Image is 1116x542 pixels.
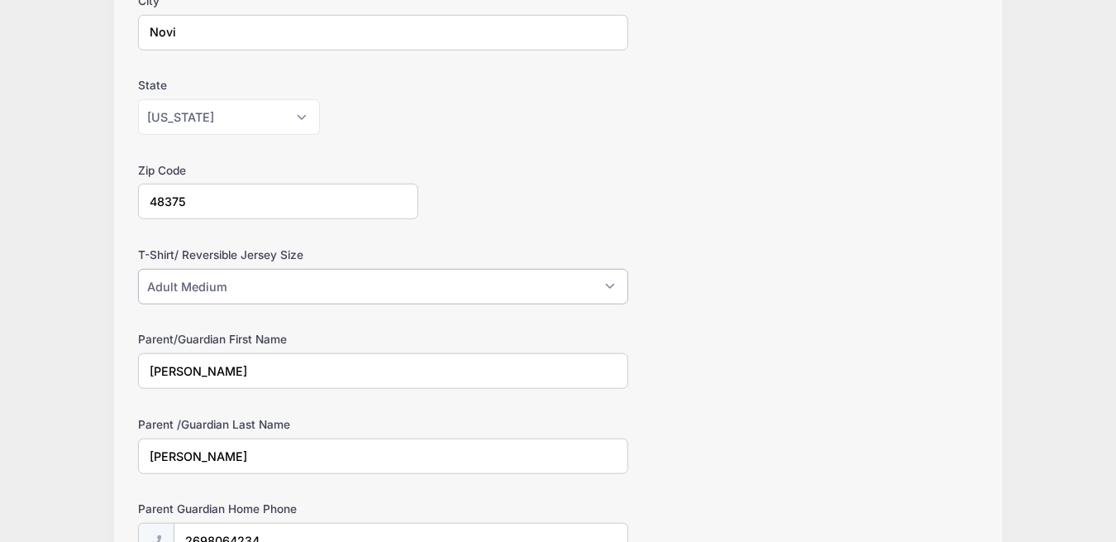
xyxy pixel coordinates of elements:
label: Parent Guardian Home Phone [138,501,418,517]
label: State [138,77,418,94]
label: Parent/Guardian First Name [138,331,418,348]
label: T-Shirt/ Reversible Jersey Size [138,247,418,263]
label: Parent /Guardian Last Name [138,416,418,433]
label: Zip Code [138,162,418,179]
input: xxxxx [138,184,418,219]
